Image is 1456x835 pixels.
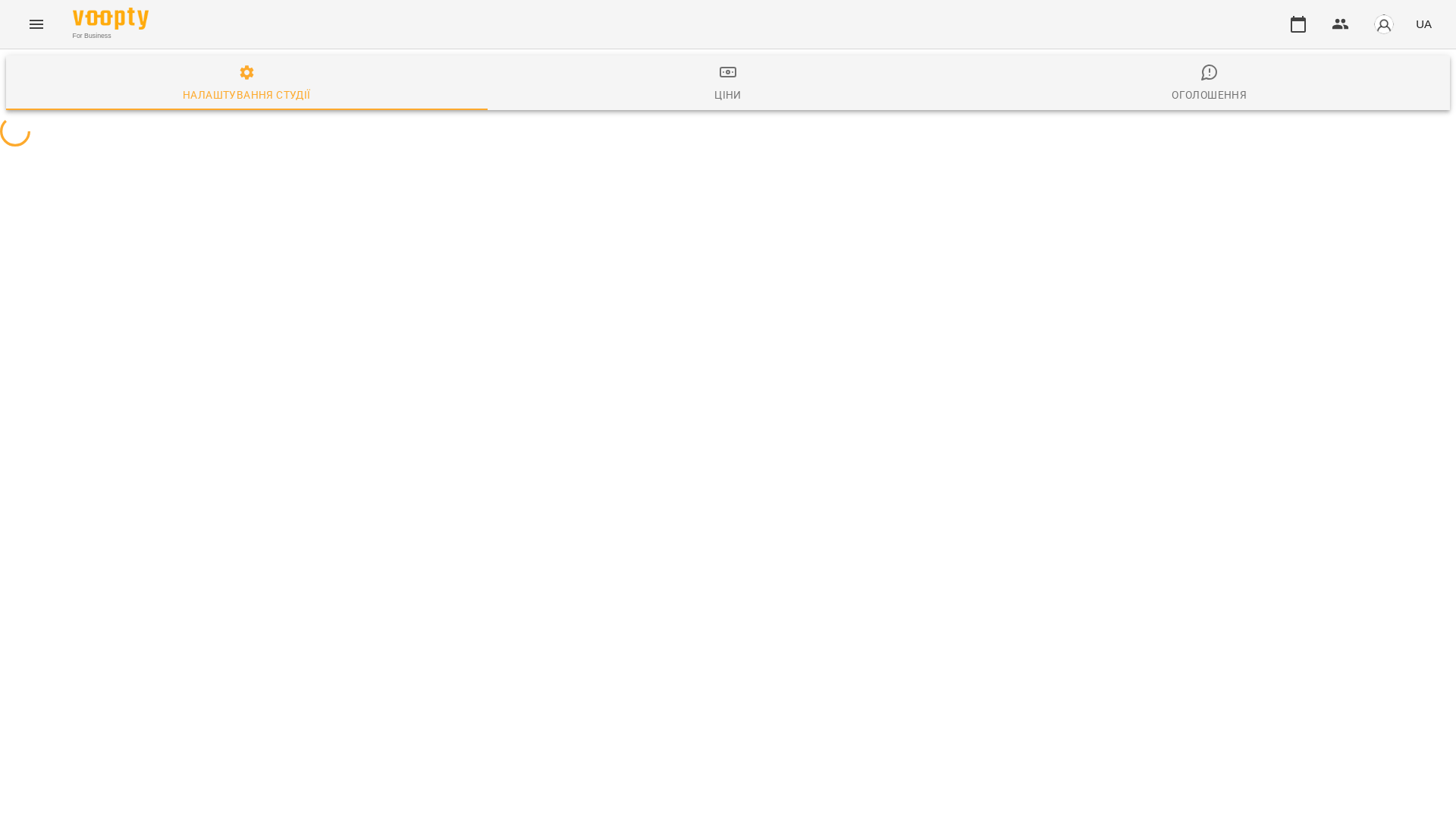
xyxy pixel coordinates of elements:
div: Оголошення [1172,86,1247,104]
img: Voopty Logo [73,8,149,30]
button: UA [1410,10,1438,38]
div: Ціни [714,86,742,104]
div: Налаштування студії [183,86,310,104]
span: UA [1416,16,1432,32]
span: For Business [73,31,149,41]
button: Menu [18,6,55,43]
img: avatar_s.png [1373,14,1395,35]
